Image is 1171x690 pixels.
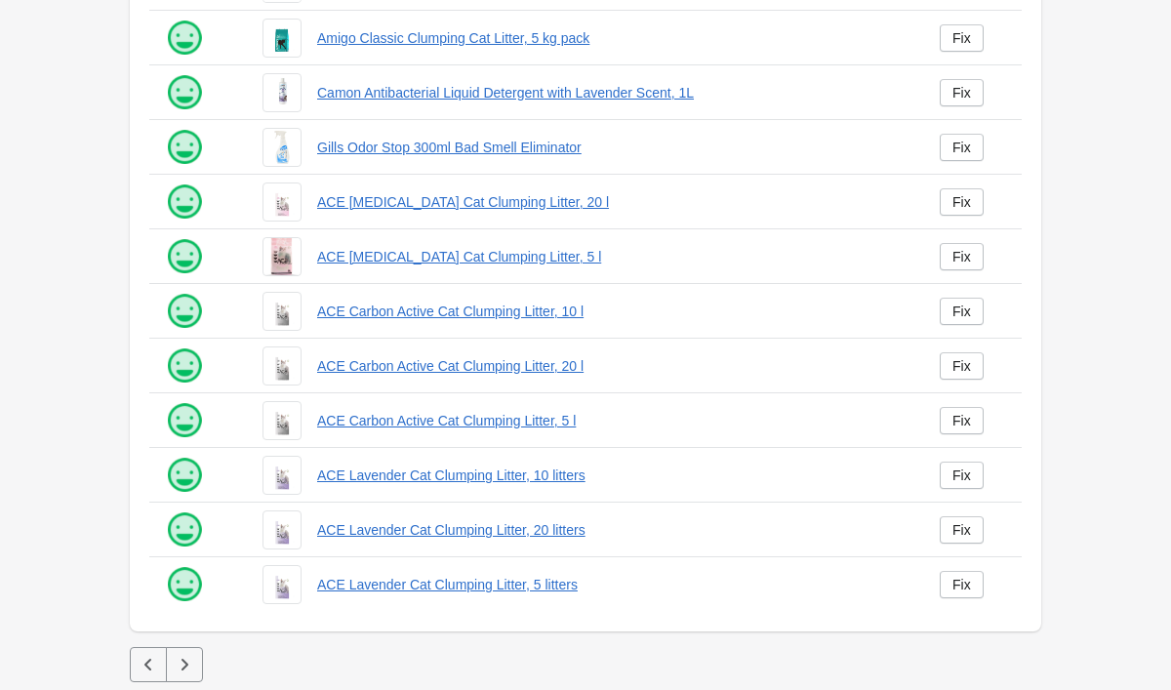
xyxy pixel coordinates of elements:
[165,128,204,167] img: happy.png
[165,346,204,386] img: happy.png
[940,134,984,161] a: Fix
[952,140,971,155] div: Fix
[317,302,909,321] a: ACE Carbon Active Cat Clumping Litter, 10 l
[317,83,909,102] a: Camon Antibacterial Liquid Detergent with Lavender Scent, 1L
[952,577,971,592] div: Fix
[165,292,204,331] img: happy.png
[952,194,971,210] div: Fix
[165,19,204,58] img: happy.png
[317,138,909,157] a: Gills Odor Stop 300ml Bad Smell Eliminator
[940,516,984,544] a: Fix
[165,456,204,495] img: happy.png
[317,466,909,485] a: ACE Lavender Cat Clumping Litter, 10 litters
[940,243,984,270] a: Fix
[952,304,971,319] div: Fix
[317,356,909,376] a: ACE Carbon Active Cat Clumping Litter, 20 l
[165,73,204,112] img: happy.png
[952,467,971,483] div: Fix
[317,520,909,540] a: ACE Lavender Cat Clumping Litter, 20 litters
[940,24,984,52] a: Fix
[165,401,204,440] img: happy.png
[165,237,204,276] img: happy.png
[317,247,909,266] a: ACE [MEDICAL_DATA] Cat Clumping Litter, 5 l
[940,407,984,434] a: Fix
[952,249,971,264] div: Fix
[940,298,984,325] a: Fix
[165,510,204,549] img: happy.png
[940,188,984,216] a: Fix
[940,571,984,598] a: Fix
[317,411,909,430] a: ACE Carbon Active Cat Clumping Litter, 5 l
[952,358,971,374] div: Fix
[952,522,971,538] div: Fix
[952,30,971,46] div: Fix
[940,352,984,380] a: Fix
[317,192,909,212] a: ACE [MEDICAL_DATA] Cat Clumping Litter, 20 l
[317,28,909,48] a: Amigo Classic Clumping Cat Litter, 5 kg pack
[165,565,204,604] img: happy.png
[940,79,984,106] a: Fix
[952,413,971,428] div: Fix
[952,85,971,101] div: Fix
[940,462,984,489] a: Fix
[165,183,204,222] img: happy.png
[317,575,909,594] a: ACE Lavender Cat Clumping Litter, 5 litters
